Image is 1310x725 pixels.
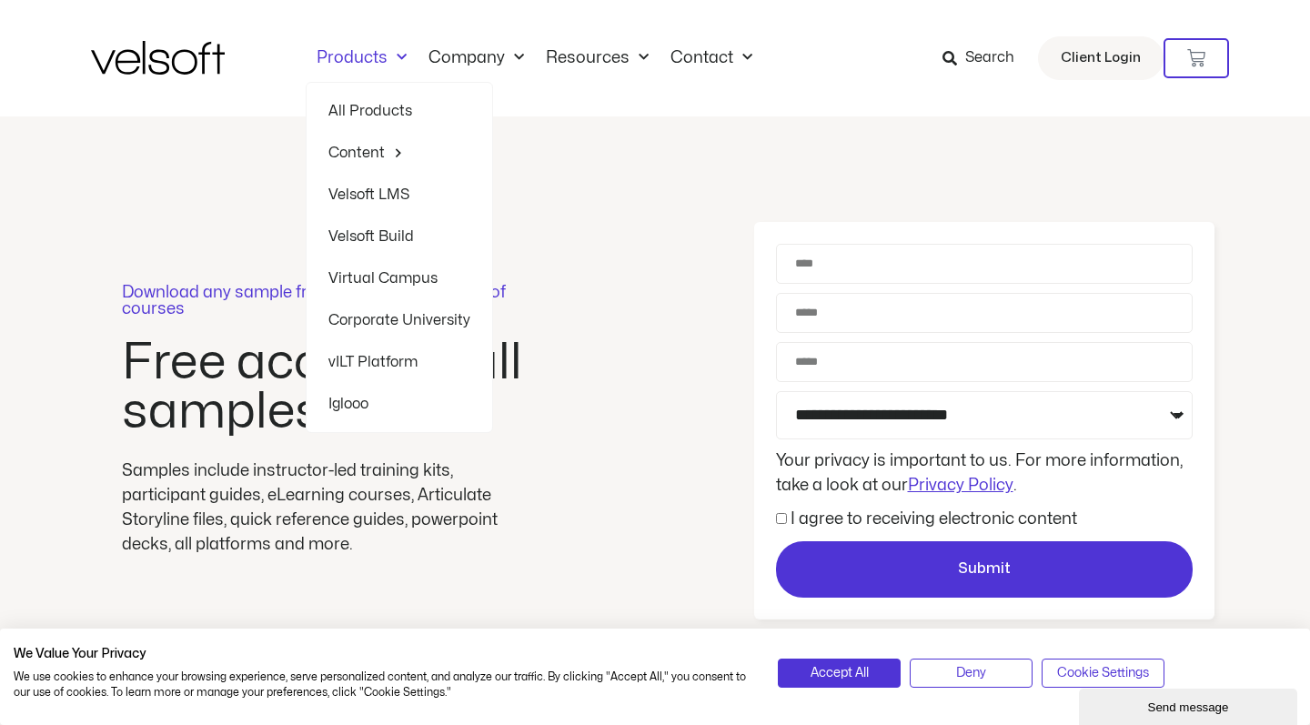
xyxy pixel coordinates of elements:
[791,511,1077,527] label: I agree to receiving electronic content
[965,46,1014,70] span: Search
[328,257,470,299] a: Virtual Campus
[122,285,531,317] p: Download any sample from our large catalogue of courses
[535,48,660,68] a: ResourcesMenu Toggle
[1038,36,1164,80] a: Client Login
[328,132,470,174] a: ContentMenu Toggle
[328,383,470,425] a: Iglooo
[1061,46,1141,70] span: Client Login
[418,48,535,68] a: CompanyMenu Toggle
[1042,659,1164,688] button: Adjust cookie preferences
[811,663,869,683] span: Accept All
[122,338,531,437] h2: Free access to all samples
[328,341,470,383] a: vILT Platform
[328,174,470,216] a: Velsoft LMS
[328,90,470,132] a: All Products
[660,48,763,68] a: ContactMenu Toggle
[910,659,1033,688] button: Deny all cookies
[306,48,763,68] nav: Menu
[942,43,1027,74] a: Search
[328,216,470,257] a: Velsoft Build
[14,646,751,662] h2: We Value Your Privacy
[122,458,531,557] div: Samples include instructor-led training kits, participant guides, eLearning courses, Articulate S...
[771,448,1197,498] div: Your privacy is important to us. For more information, take a look at our .
[1079,685,1301,725] iframe: chat widget
[91,41,225,75] img: Velsoft Training Materials
[958,558,1011,581] span: Submit
[956,663,986,683] span: Deny
[776,541,1193,598] button: Submit
[306,82,493,433] ul: ProductsMenu Toggle
[328,299,470,341] a: Corporate University
[908,478,1013,493] a: Privacy Policy
[1057,663,1149,683] span: Cookie Settings
[778,659,901,688] button: Accept all cookies
[14,670,751,700] p: We use cookies to enhance your browsing experience, serve personalized content, and analyze our t...
[306,48,418,68] a: ProductsMenu Toggle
